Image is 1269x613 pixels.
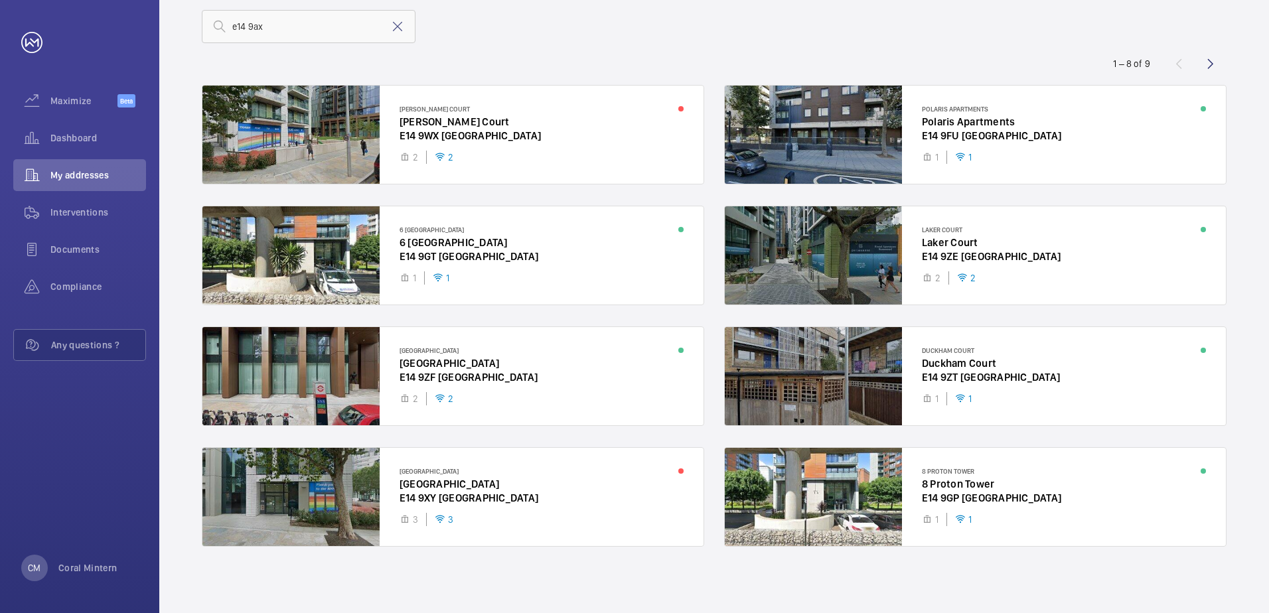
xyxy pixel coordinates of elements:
span: My addresses [50,169,146,182]
span: Beta [117,94,135,107]
div: 1 – 8 of 9 [1113,57,1150,70]
p: CM [28,561,40,575]
span: Any questions ? [51,338,145,352]
p: Coral Mintern [58,561,117,575]
span: Documents [50,243,146,256]
span: Maximize [50,94,117,107]
span: Dashboard [50,131,146,145]
input: Search by address [202,10,415,43]
span: Interventions [50,206,146,219]
span: Compliance [50,280,146,293]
